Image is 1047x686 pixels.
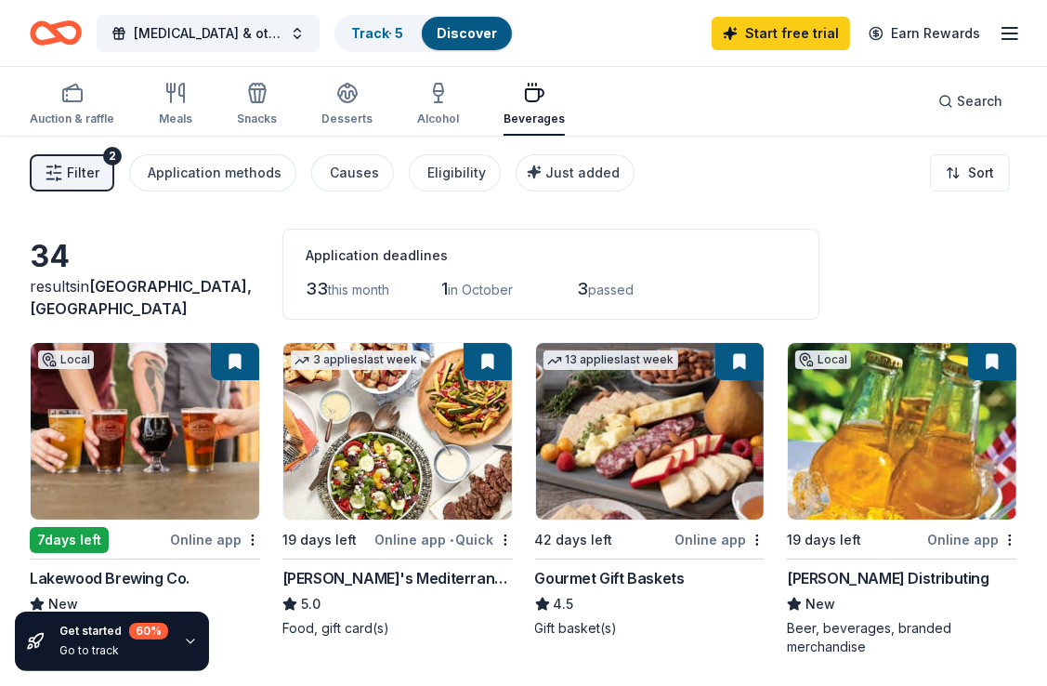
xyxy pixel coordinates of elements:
[321,74,373,136] button: Desserts
[437,25,497,41] a: Discover
[351,25,403,41] a: Track· 5
[237,112,277,126] div: Snacks
[170,528,260,551] div: Online app
[535,342,766,638] a: Image for Gourmet Gift Baskets13 applieslast week42 days leftOnline appGourmet Gift Baskets4.5Gif...
[159,112,192,126] div: Meals
[375,528,513,551] div: Online app Quick
[504,74,565,136] button: Beverages
[857,17,991,50] a: Earn Rewards
[237,74,277,136] button: Snacks
[535,529,613,551] div: 42 days left
[59,643,168,658] div: Go to track
[409,154,501,191] button: Eligibility
[282,342,513,638] a: Image for Taziki's Mediterranean Cafe3 applieslast week19 days leftOnline app•Quick[PERSON_NAME]'...
[30,277,252,318] span: [GEOGRAPHIC_DATA], [GEOGRAPHIC_DATA]
[30,527,109,553] div: 7 days left
[417,112,459,126] div: Alcohol
[30,342,260,656] a: Image for Lakewood Brewing Co.Local7days leftOnline appLakewood Brewing Co.NewBeer, wine, non-alc...
[545,165,620,180] span: Just added
[712,17,850,50] a: Start free trial
[516,154,635,191] button: Just added
[788,343,1016,520] img: Image for Andrews Distributing
[674,528,765,551] div: Online app
[291,350,421,370] div: 3 applies last week
[30,11,82,55] a: Home
[787,342,1017,656] a: Image for Andrews DistributingLocal19 days leftOnline app[PERSON_NAME] DistributingNewBeer, bever...
[543,350,678,370] div: 13 applies last week
[450,533,453,547] span: •
[787,619,1017,656] div: Beer, beverages, branded merchandise
[787,567,989,589] div: [PERSON_NAME] Distributing
[448,282,513,297] span: in October
[129,623,168,640] div: 60 %
[282,567,513,589] div: [PERSON_NAME]'s Mediterranean Cafe
[787,529,861,551] div: 19 days left
[441,279,448,298] span: 1
[588,282,634,297] span: passed
[103,147,122,165] div: 2
[504,112,565,126] div: Beverages
[30,567,190,589] div: Lakewood Brewing Co.
[334,15,514,52] button: Track· 5Discover
[59,623,168,640] div: Get started
[427,162,486,184] div: Eligibility
[927,528,1017,551] div: Online app
[31,343,259,520] img: Image for Lakewood Brewing Co.
[30,154,114,191] button: Filter2
[957,90,1002,112] span: Search
[148,162,281,184] div: Application methods
[134,22,282,45] span: [MEDICAL_DATA] & other [MEDICAL_DATA] awareness during [DATE] Morning church service.
[301,593,321,615] span: 5.0
[129,154,296,191] button: Application methods
[554,593,574,615] span: 4.5
[30,275,260,320] div: results
[795,350,851,369] div: Local
[38,350,94,369] div: Local
[306,279,328,298] span: 33
[282,619,513,638] div: Food, gift card(s)
[30,238,260,275] div: 34
[321,112,373,126] div: Desserts
[97,15,320,52] button: [MEDICAL_DATA] & other [MEDICAL_DATA] awareness during [DATE] Morning church service.
[30,112,114,126] div: Auction & raffle
[311,154,394,191] button: Causes
[306,244,796,267] div: Application deadlines
[328,282,389,297] span: this month
[417,74,459,136] button: Alcohol
[48,593,78,615] span: New
[805,593,835,615] span: New
[577,279,588,298] span: 3
[159,74,192,136] button: Meals
[535,567,685,589] div: Gourmet Gift Baskets
[930,154,1010,191] button: Sort
[282,529,357,551] div: 19 days left
[535,619,766,638] div: Gift basket(s)
[330,162,379,184] div: Causes
[283,343,512,520] img: Image for Taziki's Mediterranean Cafe
[923,83,1017,120] button: Search
[30,277,252,318] span: in
[67,162,99,184] span: Filter
[30,74,114,136] button: Auction & raffle
[968,162,994,184] span: Sort
[536,343,765,520] img: Image for Gourmet Gift Baskets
